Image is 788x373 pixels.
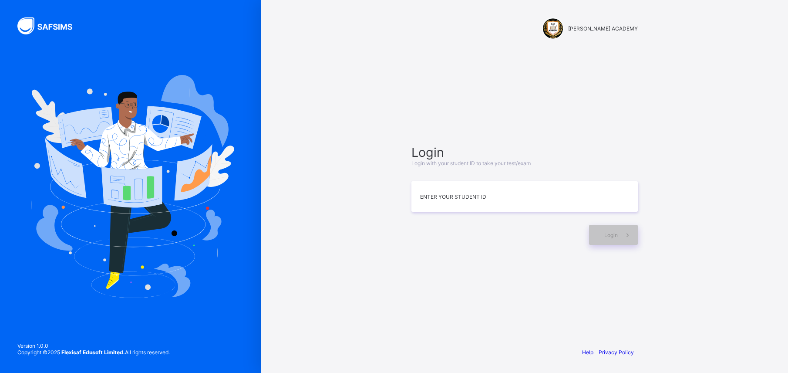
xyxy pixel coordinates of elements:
span: Version 1.0.0 [17,342,170,349]
span: Login with your student ID to take your test/exam [411,160,531,166]
img: SAFSIMS Logo [17,17,83,34]
span: Login [411,145,638,160]
a: Help [582,349,593,356]
span: [PERSON_NAME] ACADEMY [568,25,638,32]
img: Hero Image [27,75,234,298]
span: Login [604,232,618,238]
a: Privacy Policy [599,349,634,356]
strong: Flexisaf Edusoft Limited. [61,349,125,356]
span: Copyright © 2025 All rights reserved. [17,349,170,356]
